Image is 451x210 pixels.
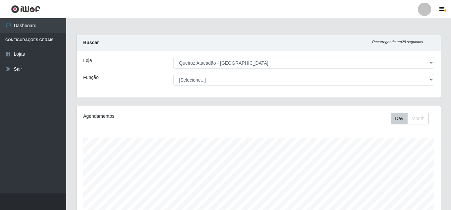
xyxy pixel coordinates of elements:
[83,40,99,45] strong: Buscar
[391,113,434,124] div: Toolbar with button groups
[407,113,429,124] button: Month
[83,113,224,120] div: Agendamentos
[391,113,408,124] button: Day
[11,5,40,13] img: CoreUI Logo
[372,40,426,44] i: Recarregando em 29 segundos...
[391,113,429,124] div: First group
[83,74,99,81] label: Função
[83,57,92,64] label: Loja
